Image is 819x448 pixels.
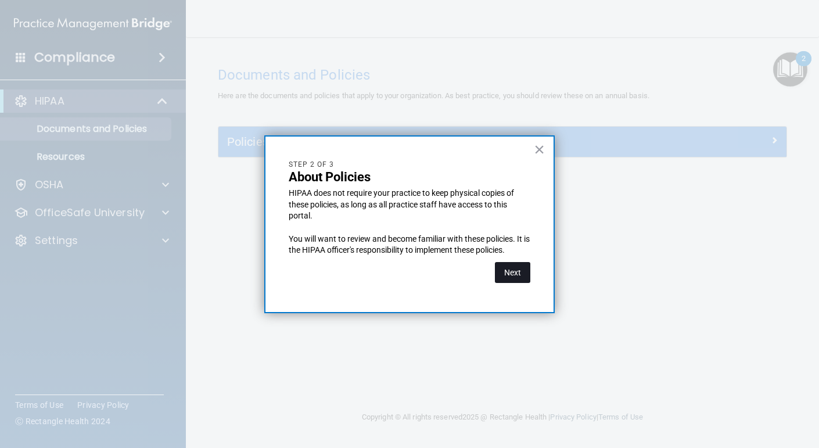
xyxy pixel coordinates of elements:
p: You will want to review and become familiar with these policies. It is the HIPAA officer's respon... [289,234,530,256]
p: Step 2 of 3 [289,160,530,170]
p: HIPAA does not require your practice to keep physical copies of these policies, as long as all pr... [289,188,530,222]
button: Next [495,262,530,283]
p: About Policies [289,170,530,185]
button: Close [534,140,545,159]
